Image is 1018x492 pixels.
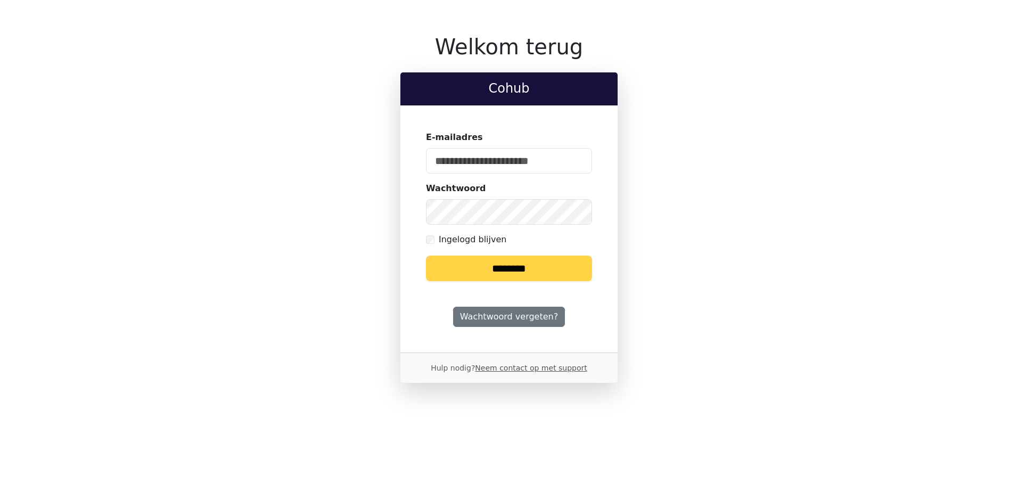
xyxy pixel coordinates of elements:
small: Hulp nodig? [431,364,587,372]
h1: Welkom terug [400,34,618,60]
label: Wachtwoord [426,182,486,195]
label: E-mailadres [426,131,483,144]
label: Ingelogd blijven [439,233,506,246]
a: Neem contact op met support [475,364,587,372]
a: Wachtwoord vergeten? [453,307,565,327]
h2: Cohub [409,81,609,96]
